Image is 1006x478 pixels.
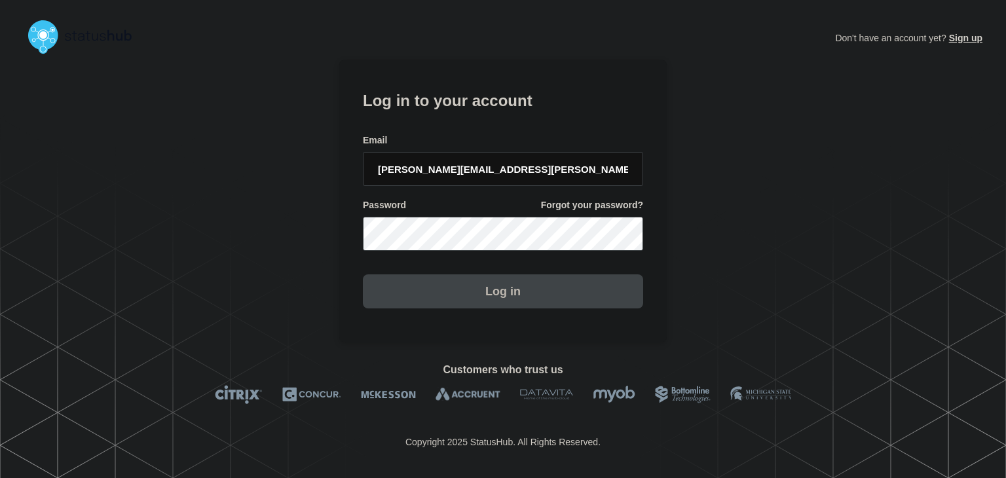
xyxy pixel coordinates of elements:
img: Citrix logo [215,385,263,404]
a: Forgot your password? [541,199,643,211]
span: Email [363,134,387,147]
h1: Log in to your account [363,87,643,111]
input: password input [363,217,643,251]
img: MSU logo [730,385,791,404]
img: Accruent logo [436,385,500,404]
span: Password [363,199,406,211]
a: Sign up [946,33,982,43]
img: StatusHub logo [24,16,148,58]
img: Bottomline logo [655,385,711,404]
h2: Customers who trust us [24,364,982,376]
p: Don't have an account yet? [835,22,982,54]
img: Concur logo [282,385,341,404]
p: Copyright 2025 StatusHub. All Rights Reserved. [405,437,601,447]
img: DataVita logo [520,385,573,404]
input: email input [363,152,643,186]
img: McKesson logo [361,385,416,404]
button: Log in [363,274,643,308]
img: myob logo [593,385,635,404]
